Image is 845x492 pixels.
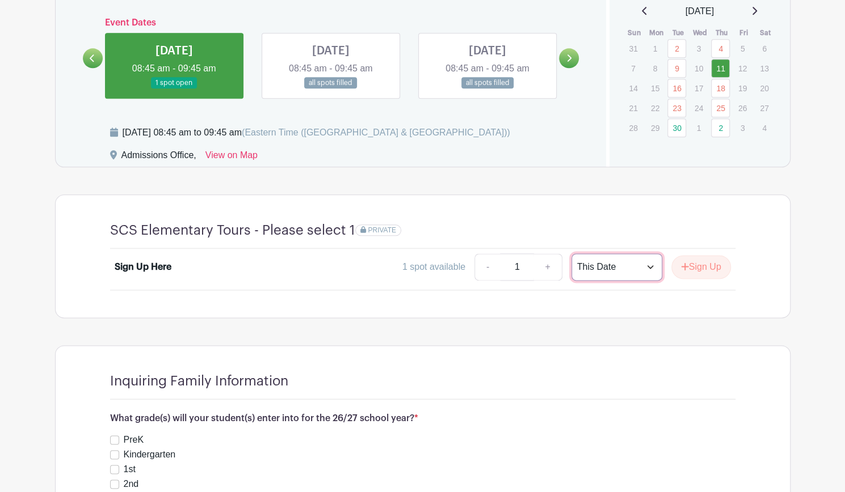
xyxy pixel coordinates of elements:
p: 27 [755,99,773,117]
th: Thu [711,27,733,39]
p: 6 [755,40,773,57]
p: 1 [646,40,665,57]
p: 13 [755,60,773,77]
a: - [474,253,501,281]
h6: What grade(s) will your student(s) enter into for the 26/27 school year? [110,413,735,424]
p: 20 [755,79,773,97]
p: 22 [646,99,665,117]
p: 4 [755,119,773,137]
p: 29 [646,119,665,137]
p: 28 [624,119,642,137]
p: 24 [690,99,708,117]
th: Sat [754,27,776,39]
label: Kindergarten [124,448,176,461]
a: 25 [711,99,730,117]
p: 14 [624,79,642,97]
h4: Inquiring Family Information [110,373,288,389]
div: Sign Up Here [115,260,171,274]
a: 16 [667,79,686,97]
p: 26 [733,99,752,117]
a: 4 [711,39,730,58]
p: 17 [690,79,708,97]
a: 2 [667,39,686,58]
a: 2 [711,118,730,137]
p: 15 [646,79,665,97]
div: Admissions Office, [121,149,196,167]
a: 9 [667,59,686,78]
p: 21 [624,99,642,117]
th: Tue [667,27,689,39]
div: [DATE] 08:45 am to 09:45 am [123,126,510,139]
p: 12 [733,60,752,77]
h4: SCS Elementary Tours - Please select 1 [110,222,355,239]
p: 31 [624,40,642,57]
p: 1 [690,119,708,137]
th: Fri [733,27,755,39]
label: PreK [124,433,144,447]
a: 23 [667,99,686,117]
p: 3 [690,40,708,57]
button: Sign Up [671,255,731,279]
p: 7 [624,60,642,77]
div: 1 spot available [402,260,465,274]
h6: Event Dates [103,18,560,28]
p: 8 [646,60,665,77]
a: View on Map [205,149,258,167]
p: 5 [733,40,752,57]
a: 11 [711,59,730,78]
a: + [533,253,562,281]
p: 19 [733,79,752,97]
label: 2nd [124,477,139,491]
span: (Eastern Time ([GEOGRAPHIC_DATA] & [GEOGRAPHIC_DATA])) [242,128,510,137]
th: Sun [623,27,645,39]
a: 30 [667,118,686,137]
label: 1st [124,463,136,476]
a: 18 [711,79,730,97]
span: PRIVATE [368,226,396,234]
th: Wed [689,27,711,39]
span: [DATE] [686,5,714,18]
p: 3 [733,119,752,137]
p: 10 [690,60,708,77]
th: Mon [645,27,667,39]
